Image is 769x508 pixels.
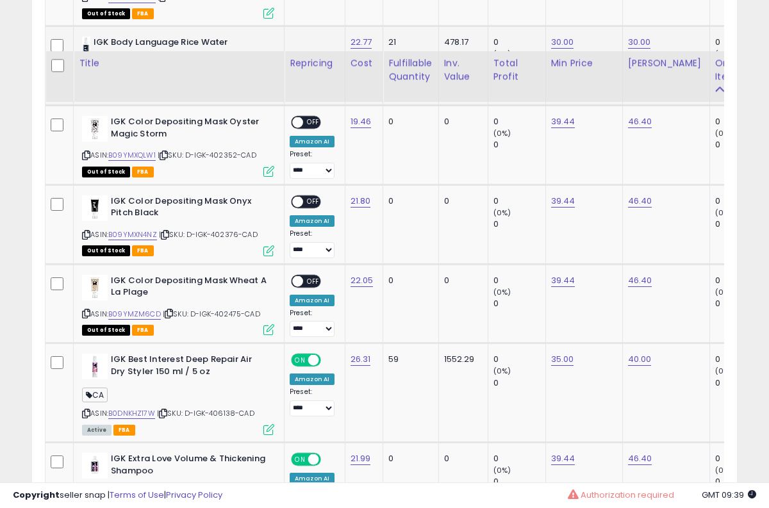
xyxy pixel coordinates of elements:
[292,454,308,465] span: ON
[493,208,511,218] small: (0%)
[493,218,545,230] div: 0
[351,36,372,49] a: 22.77
[551,195,575,208] a: 39.44
[715,298,767,309] div: 0
[715,128,733,138] small: (0%)
[551,115,575,128] a: 39.44
[108,408,155,419] a: B0DNKHZ17W
[290,136,335,147] div: Amazon AI
[493,116,545,127] div: 0
[628,36,651,49] a: 30.00
[715,275,767,286] div: 0
[551,57,617,70] div: Min Price
[388,354,428,365] div: 59
[159,229,258,240] span: | SKU: D-IGK-402376-CAD
[493,377,545,389] div: 0
[158,150,256,160] span: | SKU: D-IGK-402352-CAD
[388,195,428,207] div: 0
[111,453,267,480] b: IGK Extra Love Volume & Thickening Shampoo
[493,298,545,309] div: 0
[493,366,511,376] small: (0%)
[388,37,428,48] div: 21
[551,452,575,465] a: 39.44
[351,452,371,465] a: 21.99
[715,116,767,127] div: 0
[108,150,156,161] a: B09YMXQLW1
[715,139,767,151] div: 0
[715,49,733,59] small: (0%)
[715,453,767,464] div: 0
[303,275,324,286] span: OFF
[388,57,433,84] div: Fulfillable Quantity
[82,275,108,300] img: 31nIDTxDlIL._SL40_.jpg
[715,366,733,376] small: (0%)
[715,287,733,297] small: (0%)
[715,377,767,389] div: 0
[388,275,428,286] div: 0
[628,115,652,128] a: 46.40
[290,229,335,258] div: Preset:
[13,489,60,501] strong: Copyright
[581,489,674,501] span: Authorization required
[444,116,478,127] div: 0
[82,275,274,334] div: ASIN:
[628,274,652,287] a: 46.40
[82,245,130,256] span: All listings that are currently out of stock and unavailable for purchase on Amazon
[108,229,157,240] a: B09YMXN4NZ
[715,208,733,218] small: (0%)
[715,465,733,475] small: (0%)
[628,452,652,465] a: 46.40
[551,274,575,287] a: 39.44
[551,353,574,366] a: 35.00
[715,195,767,207] div: 0
[166,489,222,501] a: Privacy Policy
[628,353,652,366] a: 40.00
[702,489,756,501] span: 2025-08-15 09:39 GMT
[111,275,267,302] b: IGK Color Depositing Mask Wheat A La Plage
[132,8,154,19] span: FBA
[290,215,335,227] div: Amazon AI
[493,354,545,365] div: 0
[351,195,371,208] a: 21.80
[444,354,478,365] div: 1552.29
[82,195,108,221] img: 21URB2sHv+L._SL40_.jpg
[444,37,478,48] div: 478.17
[82,425,112,436] span: All listings currently available for purchase on Amazon
[82,453,108,479] img: 31364j-yEgL._SL40_.jpg
[303,117,324,128] span: OFF
[290,388,335,416] div: Preset:
[444,57,483,84] div: Inv. value
[290,57,340,70] div: Repricing
[551,36,574,49] a: 30.00
[493,57,540,84] div: Total Profit
[444,453,478,464] div: 0
[82,354,108,379] img: 31s+nP5EALL._SL40_.jpg
[493,195,545,207] div: 0
[113,425,135,436] span: FBA
[132,325,154,336] span: FBA
[493,287,511,297] small: (0%)
[628,57,704,70] div: [PERSON_NAME]
[82,325,130,336] span: All listings that are currently out of stock and unavailable for purchase on Amazon
[82,37,90,62] img: 31D71lQ6TAL._SL40_.jpg
[303,196,324,207] span: OFF
[493,128,511,138] small: (0%)
[111,195,267,222] b: IGK Color Depositing Mask Onyx Pitch Black
[110,489,164,501] a: Terms of Use
[715,218,767,230] div: 0
[493,453,545,464] div: 0
[715,57,762,84] div: Ordered Items
[493,49,511,59] small: (0%)
[13,489,222,502] div: seller snap | |
[351,57,378,70] div: Cost
[715,354,767,365] div: 0
[82,116,108,142] img: 31FzNXJxzcL._SL40_.jpg
[444,275,478,286] div: 0
[290,373,335,385] div: Amazon AI
[82,388,108,402] span: CA
[108,309,161,320] a: B09YMZM6CD
[493,37,545,48] div: 0
[82,116,274,176] div: ASIN:
[493,465,511,475] small: (0%)
[111,354,267,381] b: IGK Best Interest Deep Repair Air Dry Styler 150 ml / 5 oz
